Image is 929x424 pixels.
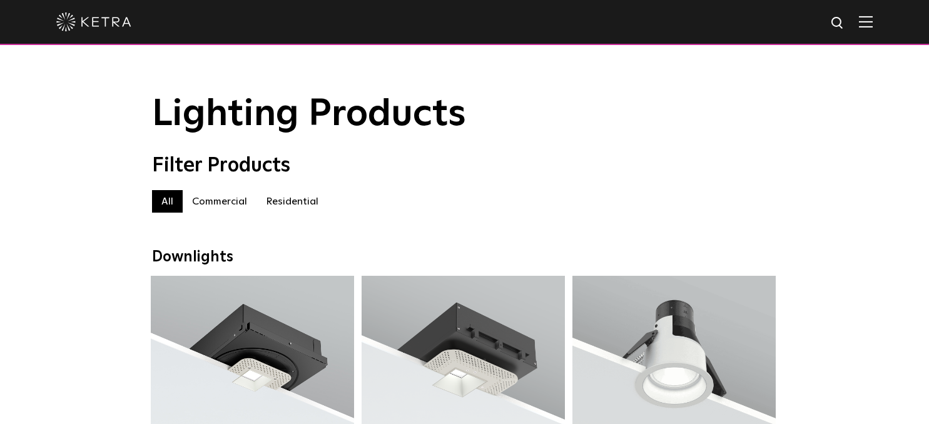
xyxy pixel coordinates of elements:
img: search icon [830,16,846,31]
span: Lighting Products [152,96,466,133]
div: Downlights [152,248,778,266]
label: Residential [256,190,328,213]
img: Hamburger%20Nav.svg [859,16,873,28]
img: ketra-logo-2019-white [56,13,131,31]
div: Filter Products [152,154,778,178]
label: Commercial [183,190,256,213]
label: All [152,190,183,213]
